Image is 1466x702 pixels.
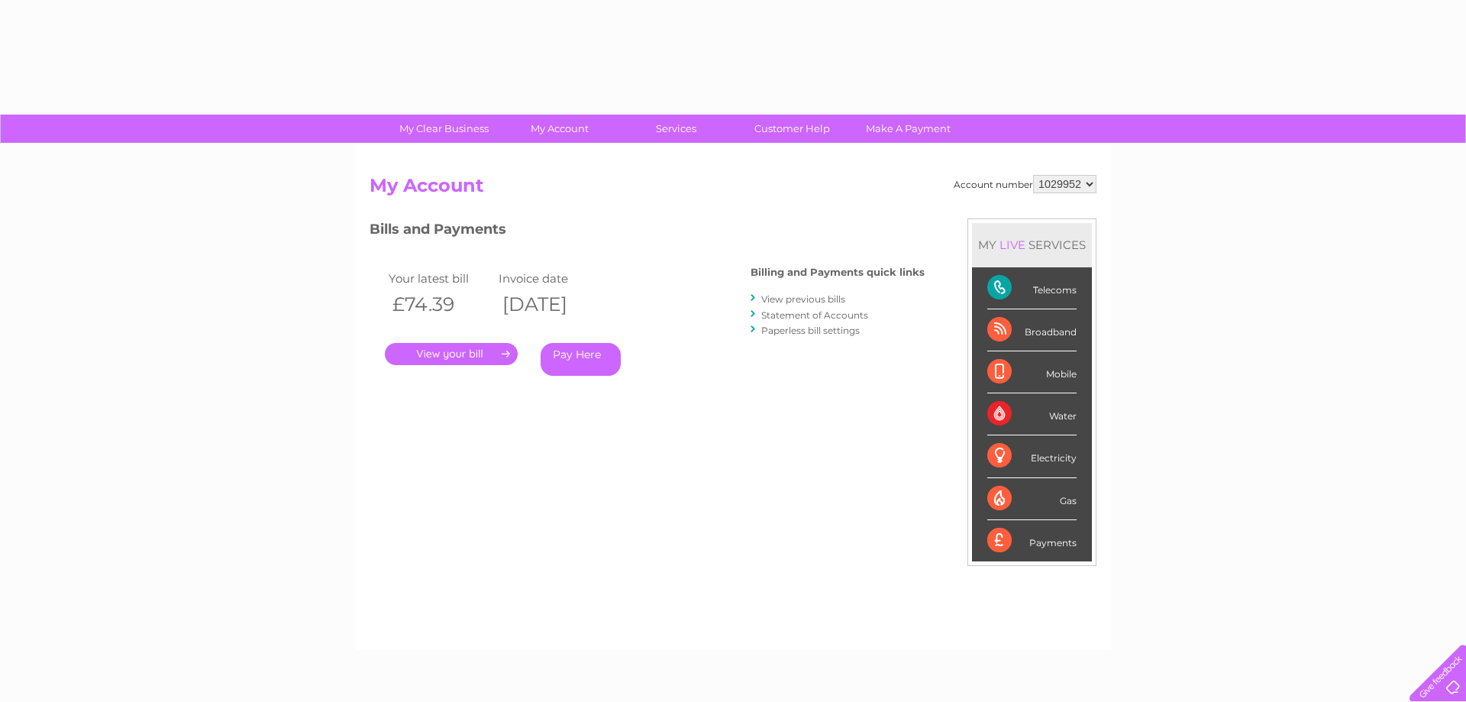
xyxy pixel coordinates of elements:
div: Gas [987,478,1077,520]
div: Payments [987,520,1077,561]
a: Customer Help [729,115,855,143]
a: My Account [497,115,623,143]
a: My Clear Business [381,115,507,143]
div: Telecoms [987,267,1077,309]
div: Broadband [987,309,1077,351]
a: Paperless bill settings [761,325,860,336]
h4: Billing and Payments quick links [751,267,925,278]
th: [DATE] [495,289,605,320]
th: £74.39 [385,289,495,320]
div: Water [987,393,1077,435]
a: Statement of Accounts [761,309,868,321]
h2: My Account [370,175,1096,204]
td: Invoice date [495,268,605,289]
div: Account number [954,175,1096,193]
div: Electricity [987,435,1077,477]
a: Make A Payment [845,115,971,143]
td: Your latest bill [385,268,495,289]
h3: Bills and Payments [370,218,925,245]
a: Pay Here [541,343,621,376]
div: LIVE [996,238,1028,252]
div: Mobile [987,351,1077,393]
a: . [385,343,518,365]
div: MY SERVICES [972,223,1092,267]
a: Services [613,115,739,143]
a: View previous bills [761,293,845,305]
